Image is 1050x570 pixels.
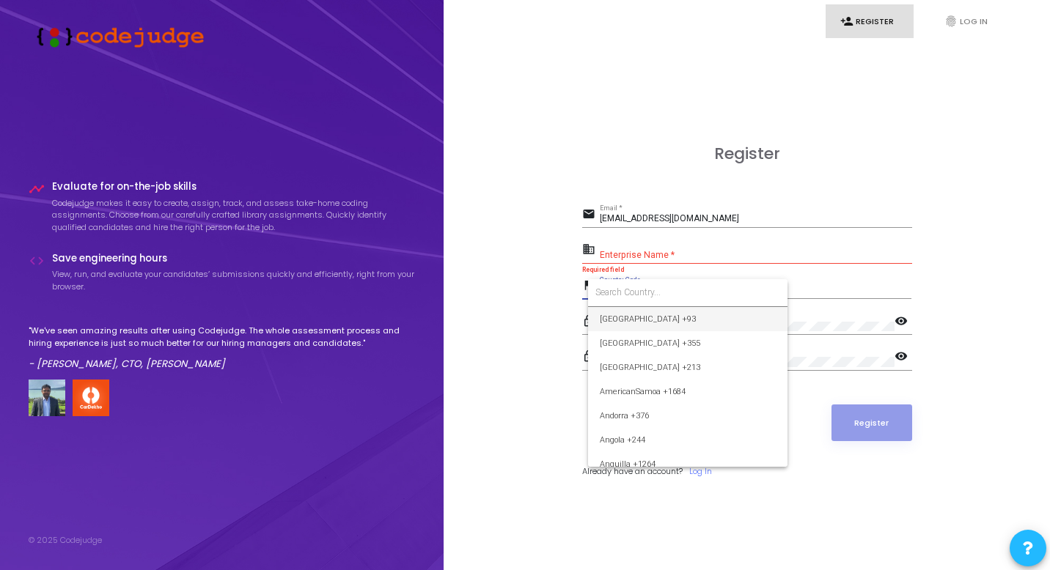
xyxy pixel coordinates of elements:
span: [GEOGRAPHIC_DATA] +93 [600,307,776,331]
span: AmericanSamoa +1684 [600,380,776,404]
input: Search Country... [595,286,780,299]
span: [GEOGRAPHIC_DATA] +355 [600,331,776,355]
span: Angola +244 [600,428,776,452]
span: Anguilla +1264 [600,452,776,476]
span: Andorra +376 [600,404,776,428]
span: [GEOGRAPHIC_DATA] +213 [600,355,776,380]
